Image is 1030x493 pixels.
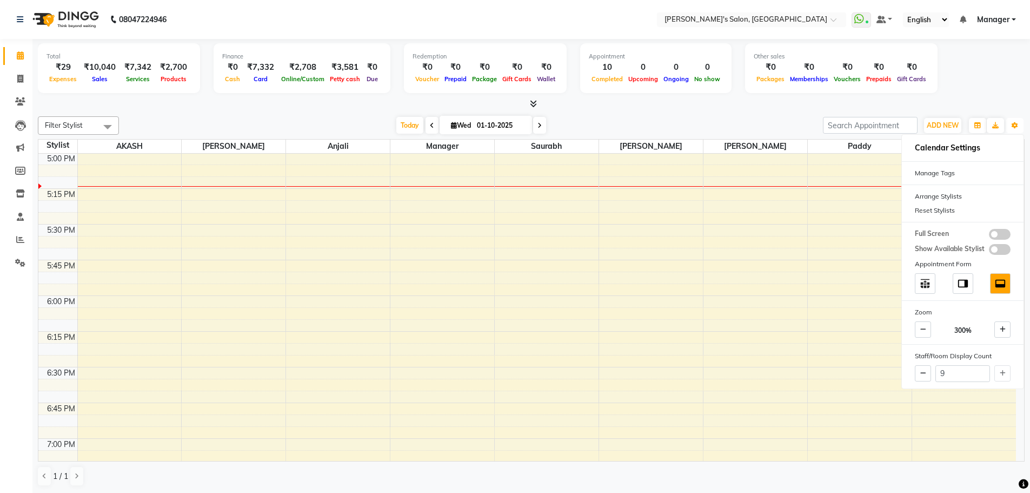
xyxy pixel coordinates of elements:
div: ₹0 [534,61,558,74]
span: Ongoing [661,75,692,83]
div: Arrange Stylists [902,189,1024,203]
span: Products [158,75,189,83]
div: ₹0 [754,61,787,74]
div: 6:15 PM [45,332,77,343]
div: 5:30 PM [45,225,77,236]
span: Prepaid [442,75,469,83]
span: Vouchers [831,75,863,83]
span: Package [469,75,500,83]
div: Redemption [413,52,558,61]
div: ₹2,708 [278,61,327,74]
span: Sales [89,75,110,83]
span: Online/Custom [278,75,327,83]
span: Upcoming [626,75,661,83]
div: Total [46,52,191,61]
span: [PERSON_NAME] [599,140,703,153]
span: Cash [222,75,243,83]
div: ₹0 [413,61,442,74]
span: Gift Cards [500,75,534,83]
div: 0 [626,61,661,74]
span: Completed [589,75,626,83]
img: table_move_above.svg [919,278,931,290]
span: Saurabh [495,140,599,153]
span: 1 / 1 [53,471,68,482]
span: [PERSON_NAME] [703,140,807,153]
span: Paddy [808,140,912,153]
div: 6:30 PM [45,367,77,379]
span: Show Available Stylist [915,244,985,255]
div: 5:00 PM [45,153,77,165]
span: Filter Stylist [45,121,83,129]
span: Wallet [534,75,558,83]
span: Expenses [46,75,79,83]
div: ₹29 [46,61,79,74]
img: logo [28,4,102,35]
input: 2025-10-01 [474,117,528,134]
div: ₹0 [469,61,500,74]
span: Due [364,75,381,83]
div: Other sales [754,52,929,61]
div: ₹0 [831,61,863,74]
div: ₹0 [222,61,243,74]
div: ₹7,342 [120,61,156,74]
span: 300% [954,326,972,336]
div: Staff/Room Display Count [902,349,1024,363]
div: ₹0 [787,61,831,74]
span: Voucher [413,75,442,83]
div: ₹0 [442,61,469,74]
span: Packages [754,75,787,83]
div: Reset Stylists [902,203,1024,218]
div: ₹7,332 [243,61,278,74]
div: 0 [661,61,692,74]
span: Gift Cards [894,75,929,83]
input: Search Appointment [823,117,918,134]
span: Services [123,75,152,83]
div: ₹10,040 [79,61,120,74]
div: Appointment [589,52,723,61]
span: Manager [977,14,1009,25]
span: Prepaids [863,75,894,83]
span: No show [692,75,723,83]
span: Anjali [286,140,390,153]
span: Petty cash [327,75,363,83]
div: ₹0 [363,61,382,74]
div: ₹2,700 [156,61,191,74]
div: 5:45 PM [45,260,77,272]
img: dock_bottom.svg [994,278,1006,290]
span: AKASH [78,140,182,153]
div: ₹0 [500,61,534,74]
div: ₹0 [863,61,894,74]
span: Full Screen [915,229,949,240]
div: 6:45 PM [45,403,77,415]
img: dock_right.svg [957,278,969,290]
h6: Calendar Settings [902,139,1024,157]
span: Memberships [787,75,831,83]
span: [PERSON_NAME] [182,140,285,153]
div: Stylist [38,140,77,151]
span: ADD NEW [927,121,959,129]
div: ₹3,581 [327,61,363,74]
button: ADD NEW [924,118,961,133]
div: Zoom [902,305,1024,319]
div: 0 [692,61,723,74]
div: Manage Tags [902,166,1024,180]
div: ₹0 [894,61,929,74]
b: 08047224946 [119,4,167,35]
div: Appointment Form [902,257,1024,271]
span: Manager [390,140,494,153]
div: Finance [222,52,382,61]
div: 5:15 PM [45,189,77,200]
span: Today [396,117,423,134]
span: Wed [448,121,474,129]
div: 6:00 PM [45,296,77,307]
span: Card [251,75,270,83]
div: 7:00 PM [45,439,77,450]
div: 10 [589,61,626,74]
